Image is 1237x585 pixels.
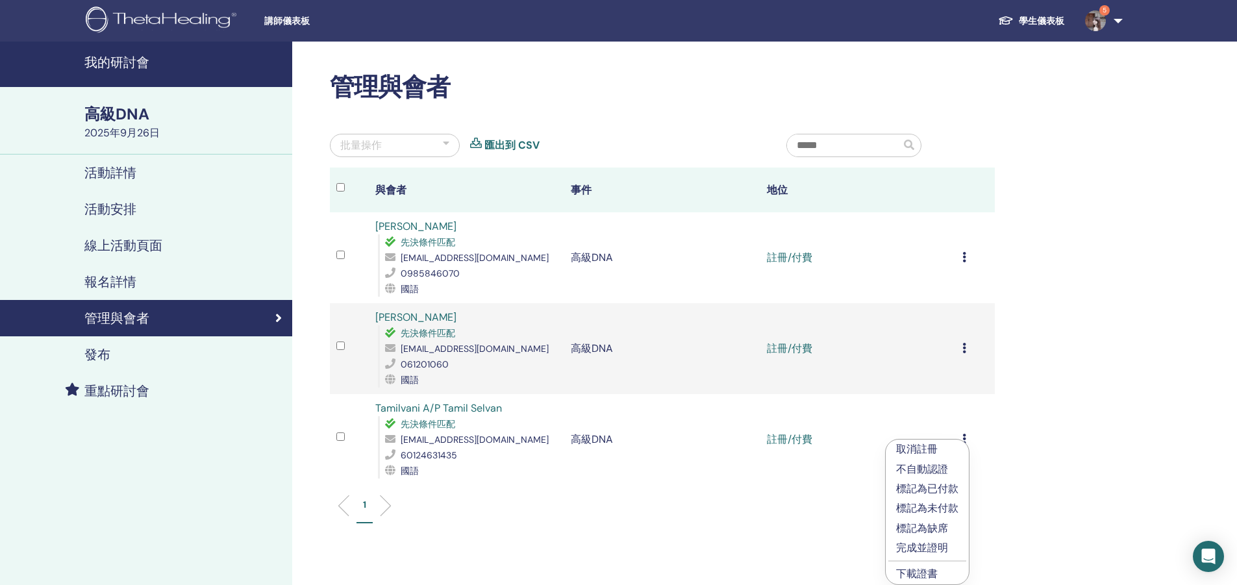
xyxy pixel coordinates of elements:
[375,310,456,324] a: [PERSON_NAME]
[375,183,406,197] font: 與會者
[401,283,419,295] font: 國語
[84,201,136,218] font: 活動安排
[340,138,382,152] font: 批量操作
[571,251,613,264] font: 高級DNA
[330,71,450,103] font: 管理與會者
[1103,6,1106,14] font: 5
[896,521,948,535] font: 標記為缺席
[571,183,592,197] font: 事件
[84,273,136,290] font: 報名詳情
[896,501,958,515] font: 標記為未付款
[77,103,292,141] a: 高級DNA2025年9月26日
[264,16,310,26] font: 講師儀表板
[998,15,1014,26] img: graduation-cap-white.svg
[401,343,549,355] font: [EMAIL_ADDRESS][DOMAIN_NAME]
[484,138,540,153] a: 匯出到 CSV
[86,6,241,36] img: logo.png
[84,164,136,181] font: 活動詳情
[401,268,460,279] font: 0985846070
[401,449,457,461] font: 60124631435
[1193,541,1224,572] div: 開啟 Intercom Messenger
[84,126,160,140] font: 2025年9月26日
[896,462,948,476] font: 不自動認證
[401,374,419,386] font: 國語
[84,346,110,363] font: 發布
[896,541,948,554] font: 完成並證明
[896,482,958,495] font: 標記為已付款
[401,434,549,445] font: [EMAIL_ADDRESS][DOMAIN_NAME]
[571,432,613,446] font: 高級DNA
[84,382,149,399] font: 重點研討會
[571,342,613,355] font: 高級DNA
[84,104,149,124] font: 高級DNA
[484,138,540,152] font: 匯出到 CSV
[896,567,938,580] a: 下載證書
[363,499,366,510] font: 1
[1019,15,1064,27] font: 學生儀表板
[401,358,449,370] font: 061201060
[375,219,456,233] a: [PERSON_NAME]
[401,252,549,264] font: [EMAIL_ADDRESS][DOMAIN_NAME]
[401,465,419,477] font: 國語
[401,327,455,339] font: 先決條件匹配
[84,237,162,254] font: 線上活動頁面
[988,8,1075,33] a: 學生儀表板
[401,236,455,248] font: 先決條件匹配
[896,442,938,456] font: 取消註冊
[401,418,455,430] font: 先決條件匹配
[767,183,788,197] font: 地位
[84,310,149,327] font: 管理與會者
[375,401,502,415] a: Tamilvani A/P Tamil Selvan
[1085,10,1106,31] img: default.jpg
[84,54,149,71] font: 我的研討會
